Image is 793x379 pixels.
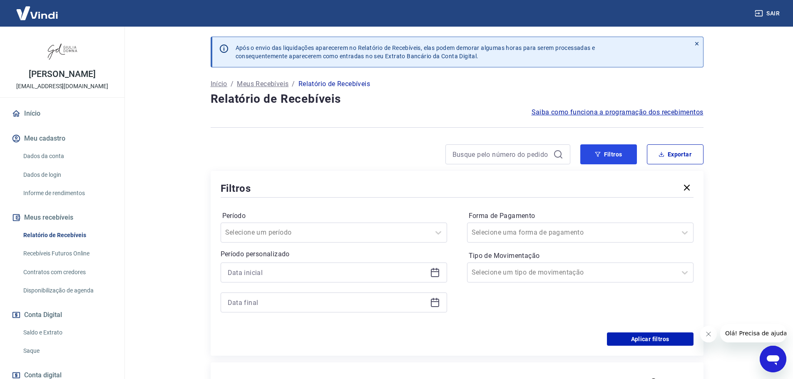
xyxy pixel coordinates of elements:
iframe: Botão para abrir a janela de mensagens [760,346,786,372]
label: Forma de Pagamento [469,211,692,221]
iframe: Mensagem da empresa [720,324,786,342]
label: Período [222,211,445,221]
button: Exportar [647,144,704,164]
p: Relatório de Recebíveis [298,79,370,89]
p: / [231,79,234,89]
a: Disponibilização de agenda [20,282,114,299]
p: [EMAIL_ADDRESS][DOMAIN_NAME] [16,82,108,91]
iframe: Fechar mensagem [700,326,717,342]
a: Saiba como funciona a programação dos recebimentos [532,107,704,117]
a: Dados de login [20,166,114,183]
p: / [292,79,295,89]
p: [PERSON_NAME] [29,70,95,79]
p: Após o envio das liquidações aparecerem no Relatório de Recebíveis, elas podem demorar algumas ho... [236,44,595,60]
img: Vindi [10,0,64,26]
a: Relatório de Recebíveis [20,227,114,244]
button: Conta Digital [10,306,114,324]
h5: Filtros [221,182,251,195]
a: Dados da conta [20,148,114,165]
input: Busque pelo número do pedido [452,148,550,161]
h4: Relatório de Recebíveis [211,91,704,107]
label: Tipo de Movimentação [469,251,692,261]
a: Informe de rendimentos [20,185,114,202]
img: 11efcaa0-b592-4158-bf44-3e3a1f4dab66.jpeg [46,33,79,67]
a: Contratos com credores [20,264,114,281]
span: Olá! Precisa de ajuda? [5,6,70,12]
a: Saque [20,342,114,359]
button: Meu cadastro [10,129,114,148]
a: Meus Recebíveis [237,79,288,89]
a: Início [10,104,114,123]
input: Data inicial [228,266,427,279]
button: Meus recebíveis [10,208,114,227]
button: Aplicar filtros [607,332,694,346]
a: Saldo e Extrato [20,324,114,341]
button: Sair [753,6,783,21]
p: Período personalizado [221,249,447,259]
a: Início [211,79,227,89]
input: Data final [228,296,427,309]
a: Recebíveis Futuros Online [20,245,114,262]
button: Filtros [580,144,637,164]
